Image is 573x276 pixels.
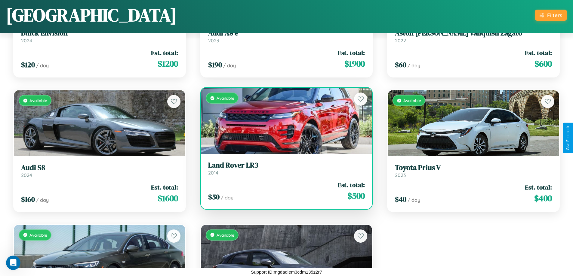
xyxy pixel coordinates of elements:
[217,96,234,101] span: Available
[36,62,49,68] span: / day
[36,197,49,203] span: / day
[21,38,32,44] span: 2024
[208,192,220,202] span: $ 50
[6,3,177,27] h1: [GEOGRAPHIC_DATA]
[158,58,178,70] span: $ 1200
[408,197,420,203] span: / day
[547,12,562,18] div: Filters
[151,48,178,57] span: Est. total:
[566,126,570,150] div: Give Feedback
[338,48,365,57] span: Est. total:
[525,48,552,57] span: Est. total:
[208,38,219,44] span: 2023
[338,180,365,189] span: Est. total:
[21,60,35,70] span: $ 120
[6,256,20,270] iframe: Intercom live chat
[534,58,552,70] span: $ 600
[29,232,47,238] span: Available
[403,98,421,103] span: Available
[21,163,178,178] a: Audi S82024
[208,29,365,38] h3: Audi A8 e
[395,194,406,204] span: $ 40
[208,170,218,176] span: 2014
[21,172,32,178] span: 2024
[395,163,552,178] a: Toyota Prius V2023
[344,58,365,70] span: $ 1900
[21,194,35,204] span: $ 160
[21,29,178,44] a: Buick Envision2024
[29,98,47,103] span: Available
[208,161,365,170] h3: Land Rover LR3
[21,163,178,172] h3: Audi S8
[395,172,406,178] span: 2023
[151,183,178,192] span: Est. total:
[223,62,236,68] span: / day
[21,29,178,38] h3: Buick Envision
[208,29,365,44] a: Audi A8 e2023
[525,183,552,192] span: Est. total:
[221,195,233,201] span: / day
[208,161,365,176] a: Land Rover LR32014
[408,62,420,68] span: / day
[251,268,322,276] p: Support ID: mgdadiem3cdm135z2r7
[395,60,406,70] span: $ 60
[395,29,552,44] a: Aston [PERSON_NAME] Vanquish Zagato2022
[395,38,406,44] span: 2022
[208,60,222,70] span: $ 190
[347,190,365,202] span: $ 500
[217,232,234,238] span: Available
[395,29,552,38] h3: Aston [PERSON_NAME] Vanquish Zagato
[535,10,567,21] button: Filters
[158,192,178,204] span: $ 1600
[395,163,552,172] h3: Toyota Prius V
[534,192,552,204] span: $ 400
